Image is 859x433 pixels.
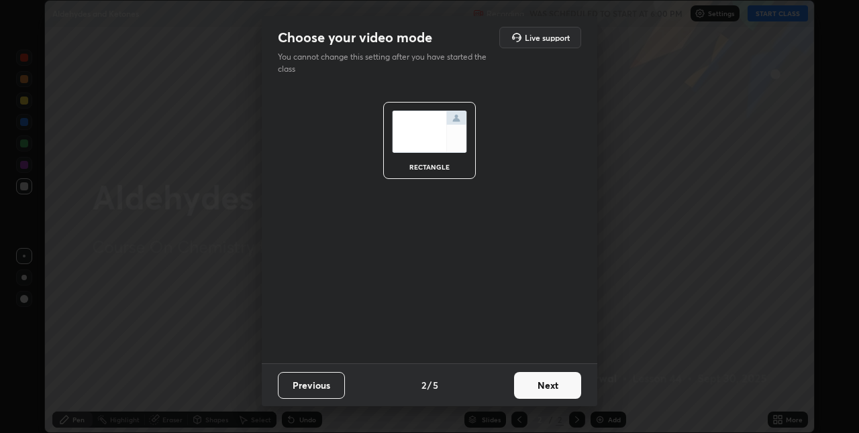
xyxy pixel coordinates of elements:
h4: / [427,378,432,392]
h4: 5 [433,378,438,392]
h2: Choose your video mode [278,29,432,46]
button: Previous [278,372,345,399]
h4: 2 [421,378,426,392]
p: You cannot change this setting after you have started the class [278,51,495,75]
button: Next [514,372,581,399]
div: rectangle [403,164,456,170]
img: normalScreenIcon.ae25ed63.svg [392,111,467,153]
h5: Live support [525,34,570,42]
